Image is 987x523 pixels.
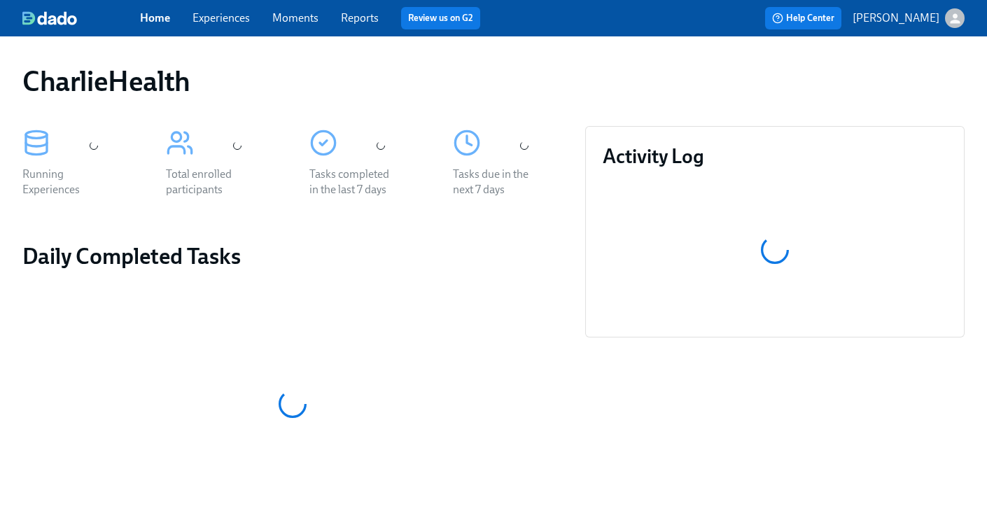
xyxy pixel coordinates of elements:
[22,242,563,270] h2: Daily Completed Tasks
[22,11,77,25] img: dado
[22,64,190,98] h1: CharlieHealth
[453,167,542,197] div: Tasks due in the next 7 days
[408,11,473,25] a: Review us on G2
[603,144,947,169] h3: Activity Log
[401,7,480,29] button: Review us on G2
[22,167,112,197] div: Running Experiences
[22,11,140,25] a: dado
[166,167,255,197] div: Total enrolled participants
[341,11,379,25] a: Reports
[140,11,170,25] a: Home
[309,167,399,197] div: Tasks completed in the last 7 days
[765,7,841,29] button: Help Center
[853,11,939,26] p: [PERSON_NAME]
[192,11,250,25] a: Experiences
[772,11,834,25] span: Help Center
[853,8,965,28] button: [PERSON_NAME]
[272,11,318,25] a: Moments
